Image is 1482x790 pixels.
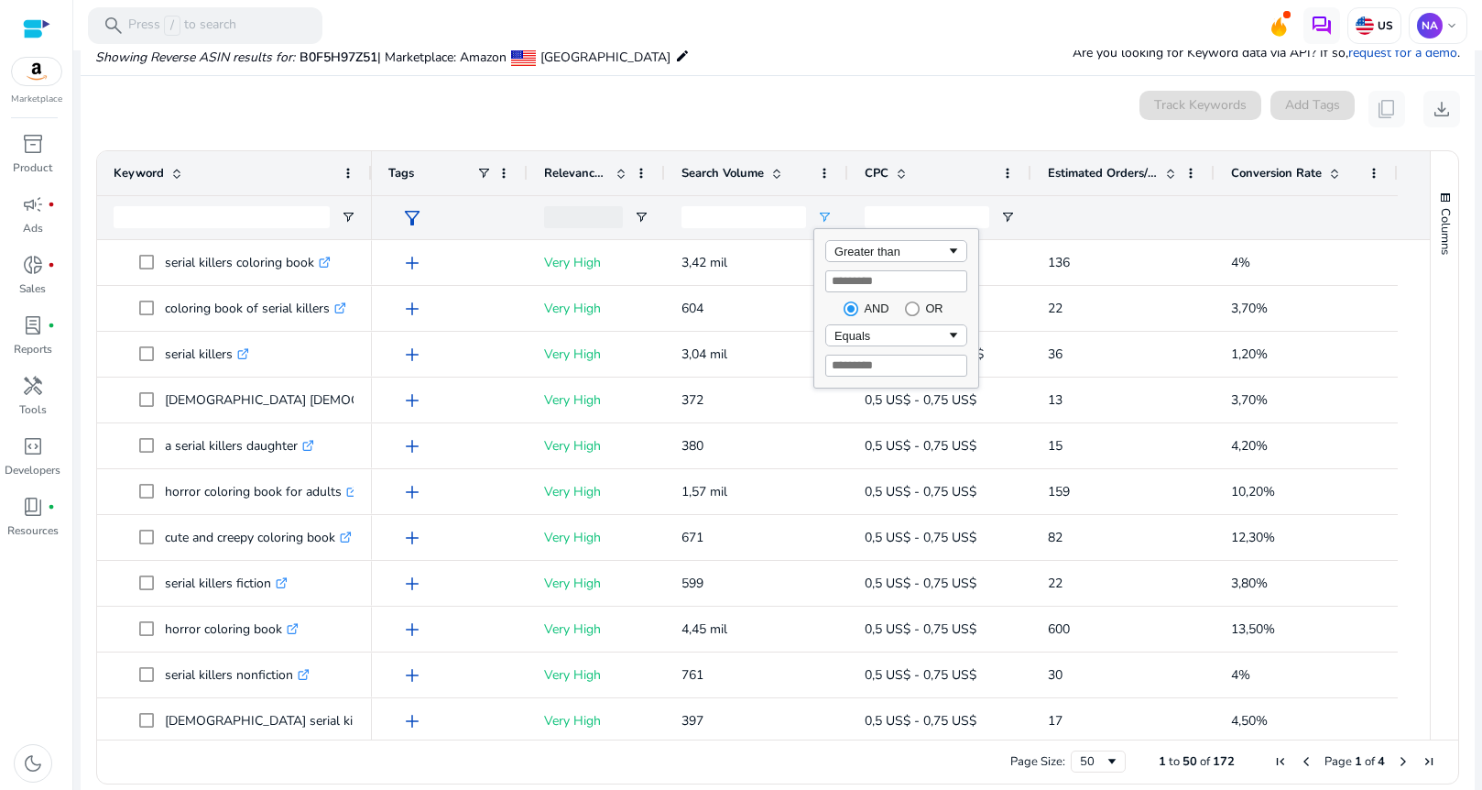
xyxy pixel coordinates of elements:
p: Very High [544,290,648,327]
input: Keyword Filter Input [114,206,330,228]
span: 36 [1048,346,1062,363]
span: 0,5 US$ - 0,75 US$ [865,483,976,500]
span: fiber_manual_record [48,503,55,510]
span: add [401,664,423,686]
span: fiber_manual_record [48,201,55,208]
span: 0,5 US$ - 0,75 US$ [865,620,976,638]
span: 397 [681,712,703,730]
input: CPC Filter Input [865,206,989,228]
span: 136 [1048,254,1070,271]
span: Search Volume [681,165,764,181]
p: Ads [23,220,43,236]
span: Page [1324,753,1352,770]
span: 22 [1048,300,1062,317]
span: 600 [1048,620,1070,638]
span: 4% [1231,666,1250,684]
div: Previous Page [1299,754,1313,769]
span: 4,20% [1231,437,1268,455]
div: Column Filter [813,228,979,389]
div: Next Page [1396,754,1411,769]
span: add [401,573,423,595]
div: Filtering operator [825,240,967,262]
span: handyman [22,375,44,397]
span: 4% [1231,254,1250,271]
span: Relevance Score [544,165,608,181]
span: add [401,619,423,641]
p: serial killers nonfiction [165,656,310,694]
span: 1,20% [1231,346,1268,363]
span: 599 [681,575,703,592]
span: dark_mode [22,752,44,774]
p: Very High [544,565,648,602]
mat-icon: edit [675,45,690,67]
p: NA [1417,13,1443,38]
p: [DEMOGRAPHIC_DATA] [DEMOGRAPHIC_DATA] serial killers coloring book [165,381,620,419]
span: Conversion Rate [1231,165,1322,181]
span: 4,50% [1231,712,1268,730]
img: us.svg [1356,16,1374,35]
span: campaign [22,193,44,215]
span: fiber_manual_record [48,261,55,269]
span: 604 [681,300,703,317]
span: Columns [1437,208,1454,255]
p: Press to search [128,16,236,36]
span: add [401,390,423,411]
p: serial killers [165,335,249,373]
p: horror coloring book [165,610,299,648]
span: 30 [1048,666,1062,684]
span: 3,70% [1231,300,1268,317]
input: Filter Value [825,355,967,377]
span: 159 [1048,483,1070,500]
span: 82 [1048,529,1062,546]
span: CPC [865,165,888,181]
span: add [401,252,423,274]
p: Very High [544,244,648,281]
span: 3,04 mil [681,346,727,363]
p: Product [13,159,52,176]
span: Tags [388,165,414,181]
p: Resources [7,522,59,539]
button: Open Filter Menu [817,210,832,225]
span: 1 [1355,753,1362,770]
span: 671 [681,529,703,546]
div: Page Size: [1010,753,1065,770]
p: Sales [19,280,46,297]
span: add [401,435,423,457]
span: 3,70% [1231,391,1268,409]
span: 12,30% [1231,529,1275,546]
p: Very High [544,381,648,419]
p: a serial killers daughter [165,427,314,465]
div: Page Size [1071,751,1126,773]
span: search [103,15,125,37]
button: download [1423,91,1460,127]
span: 3,80% [1231,575,1268,592]
span: lab_profile [22,314,44,336]
span: fiber_manual_record [48,322,55,329]
span: add [401,298,423,320]
span: 761 [681,666,703,684]
span: 13,50% [1231,620,1275,638]
p: horror coloring book for adults [165,473,358,510]
p: Developers [5,462,60,478]
input: Filter Value [825,270,967,292]
span: inventory_2 [22,133,44,155]
div: First Page [1273,754,1288,769]
p: Very High [544,656,648,694]
p: Very High [544,335,648,373]
i: Showing Reverse ASIN results for: [95,49,295,66]
span: 50 [1182,753,1197,770]
div: Last Page [1422,754,1436,769]
div: 50 [1080,753,1105,770]
span: download [1431,98,1453,120]
span: Estimated Orders/Month [1048,165,1158,181]
p: Very High [544,427,648,465]
span: 380 [681,437,703,455]
span: 22 [1048,575,1062,592]
span: 1 [1159,753,1166,770]
span: 0,5 US$ - 0,75 US$ [865,666,976,684]
div: Equals [834,329,946,343]
p: coloring book of serial killers [165,290,346,327]
p: [DEMOGRAPHIC_DATA] serial killers [165,702,394,740]
button: Open Filter Menu [341,210,355,225]
span: to [1169,753,1180,770]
